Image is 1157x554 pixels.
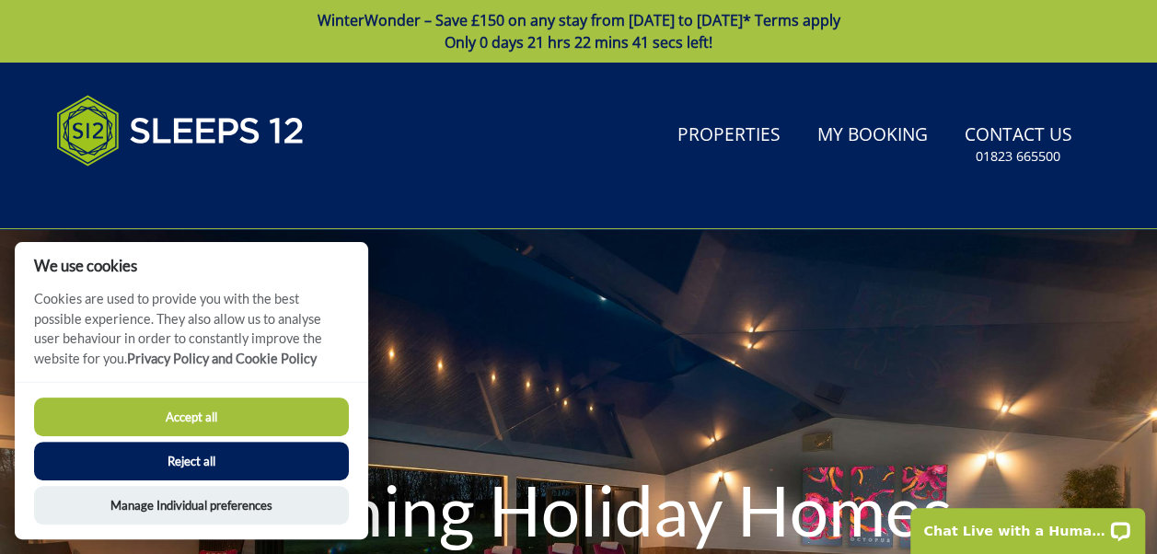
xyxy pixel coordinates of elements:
button: Manage Individual preferences [34,486,349,525]
iframe: Customer reviews powered by Trustpilot [47,188,240,203]
button: Reject all [34,442,349,480]
h2: We use cookies [15,257,368,274]
img: Sleeps 12 [56,85,305,177]
a: My Booking [810,115,935,156]
p: Cookies are used to provide you with the best possible experience. They also allow us to analyse ... [15,289,368,382]
a: Contact Us01823 665500 [957,115,1080,175]
button: Accept all [34,398,349,436]
small: 01823 665500 [976,147,1060,166]
a: Privacy Policy and Cookie Policy [127,351,317,366]
span: Only 0 days 21 hrs 22 mins 41 secs left! [445,32,712,52]
iframe: LiveChat chat widget [898,496,1157,554]
a: Properties [670,115,788,156]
